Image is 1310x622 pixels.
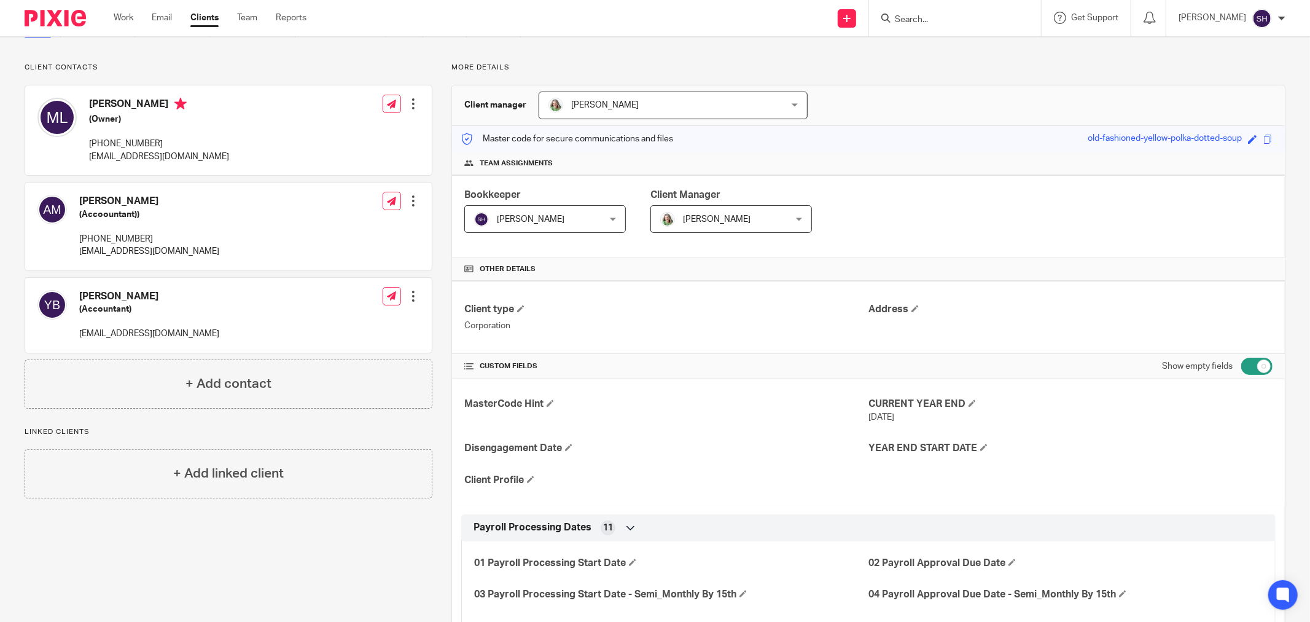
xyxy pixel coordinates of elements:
span: [PERSON_NAME] [683,215,751,224]
p: [EMAIL_ADDRESS][DOMAIN_NAME] [79,245,219,258]
label: Show empty fields [1162,360,1233,372]
a: Team [237,12,257,24]
span: Other details [480,264,536,274]
h4: Disengagement Date [464,442,868,455]
p: [PERSON_NAME] [1179,12,1246,24]
input: Search [894,15,1004,26]
p: Corporation [464,320,868,332]
p: [PHONE_NUMBER] [89,138,229,150]
h4: CURRENT YEAR END [868,398,1273,411]
a: Clients [190,12,219,24]
h5: (Accoountant)) [79,208,219,221]
p: Client contacts [25,63,432,73]
h4: [PERSON_NAME] [79,290,219,303]
div: old-fashioned-yellow-polka-dotted-soup [1088,132,1242,146]
span: 11 [603,522,613,534]
a: Work [114,12,133,24]
h4: [PERSON_NAME] [89,98,229,113]
p: Master code for secure communications and files [461,133,673,145]
span: [PERSON_NAME] [571,101,639,109]
h4: 03 Payroll Processing Start Date - Semi_Monthly By 15th [474,588,868,601]
h4: 02 Payroll Approval Due Date [868,557,1263,570]
span: Client Manager [650,190,720,200]
p: Linked clients [25,427,432,437]
p: More details [451,63,1285,73]
a: Email [152,12,172,24]
span: [PERSON_NAME] [497,215,564,224]
span: Bookkeeper [464,190,521,200]
span: Payroll Processing Dates [474,521,591,534]
h4: + Add linked client [173,464,284,483]
h4: + Add contact [185,374,271,393]
i: Primary [174,98,187,110]
img: svg%3E [474,212,489,227]
h3: Client manager [464,99,526,111]
img: KC%20Photo.jpg [660,212,675,227]
span: [DATE] [868,413,894,422]
h4: 01 Payroll Processing Start Date [474,557,868,570]
h4: [PERSON_NAME] [79,195,219,208]
h4: 04 Payroll Approval Due Date - Semi_Monthly By 15th [868,588,1263,601]
img: svg%3E [37,98,77,137]
h4: Client type [464,303,868,316]
img: svg%3E [1252,9,1272,28]
img: svg%3E [37,290,67,320]
p: [PHONE_NUMBER] [79,233,219,245]
img: svg%3E [37,195,67,224]
p: [EMAIL_ADDRESS][DOMAIN_NAME] [89,151,229,163]
span: Team assignments [480,159,553,168]
h4: CUSTOM FIELDS [464,361,868,371]
h4: Address [868,303,1273,316]
img: KC%20Photo.jpg [548,98,563,112]
h5: (Owner) [89,113,229,125]
p: [EMAIL_ADDRESS][DOMAIN_NAME] [79,328,219,340]
span: Get Support [1071,14,1118,22]
h4: MasterCode Hint [464,398,868,411]
h4: Client Profile [464,474,868,487]
a: Reports [276,12,306,24]
h5: (Accountant) [79,303,219,315]
img: Pixie [25,10,86,26]
h4: YEAR END START DATE [868,442,1273,455]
